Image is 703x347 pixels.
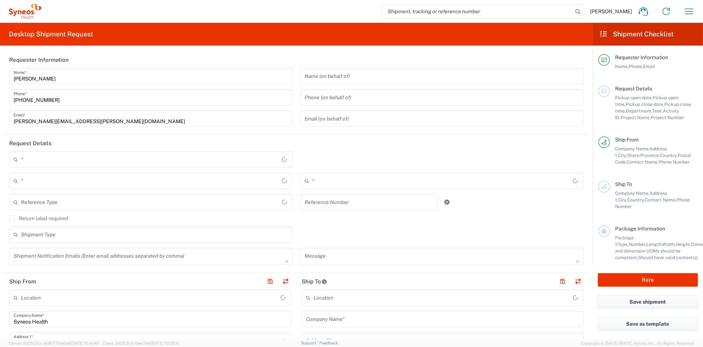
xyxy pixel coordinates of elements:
h2: Requester Information [9,56,69,64]
span: Name, [615,64,629,69]
span: Server: 2025.21.0-c63077040a8 [9,341,99,346]
span: Department, [626,108,652,114]
span: Country, [660,153,678,158]
button: Rate [598,273,698,287]
button: Save shipment [598,295,698,309]
span: Contact Name, [645,197,677,203]
span: Ship To [615,181,632,187]
span: Phone, [629,64,643,69]
span: City, [618,197,627,203]
span: Project Name, [621,115,651,120]
span: Pickup close date, [626,101,664,107]
span: Package Information [615,226,665,232]
h2: Request Details [9,140,52,147]
span: State/Province, [627,153,660,158]
span: Length, [646,242,662,247]
h2: Desktop Shipment Request [9,30,93,39]
h2: Shipment Checklist [599,30,674,39]
span: [PERSON_NAME] [590,8,632,15]
a: Feedback [319,341,338,345]
span: Requester Information [615,54,668,60]
span: [DATE] 10:41:40 [70,341,99,346]
h2: Ship To [302,278,327,285]
span: [DATE] 10:25:10 [151,341,180,346]
span: Company Name, [615,146,650,151]
span: Request Details [615,86,652,92]
span: Phone Number [658,159,690,165]
h2: Ship From [9,278,36,285]
input: Shipment, tracking or reference number [382,4,573,18]
span: Number, [629,242,646,247]
span: Height, [676,242,691,247]
span: Type, [618,242,629,247]
span: Should have valid content(s) [638,255,698,260]
span: Copyright © [DATE]-[DATE] Agistix Inc., All Rights Reserved [581,340,694,347]
span: Email [643,64,655,69]
a: Add Reference [442,197,452,207]
span: Project Number [651,115,684,120]
a: Support [301,341,319,345]
span: Task, [652,108,663,114]
button: Save as template [598,317,698,331]
span: Width, [662,242,676,247]
span: Contact Name, [627,159,658,165]
span: Client: 2025.21.0-faee749 [102,341,180,346]
span: Country, [627,197,645,203]
span: Ship From [615,137,639,143]
span: Pickup open date, [615,95,653,100]
span: Package 1: [615,235,634,247]
span: City, [618,153,627,158]
label: Return label required [9,215,68,221]
span: Company Name, [615,190,650,196]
